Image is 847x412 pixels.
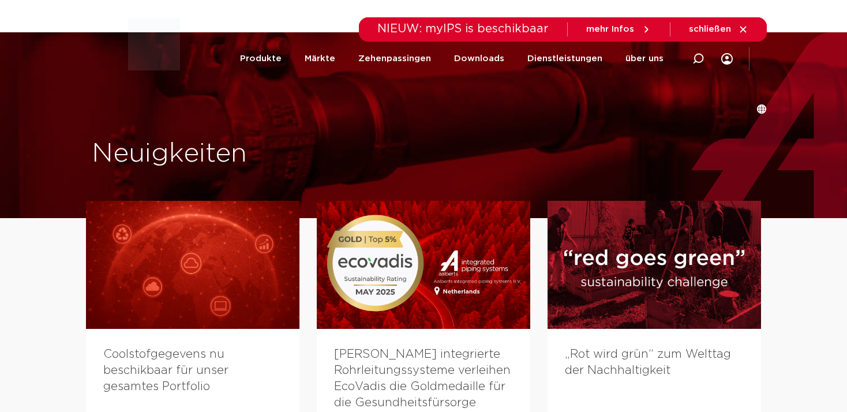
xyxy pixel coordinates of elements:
nav: Speisekarte [240,36,664,81]
font: Dienstleistungen [527,54,602,63]
font: Neuigkeiten [92,140,247,167]
font: Märkte [305,54,335,63]
font: Zehenpassingen [358,54,431,63]
font: Produkte [240,54,282,63]
div: mein IPS [721,46,733,72]
font: über uns [625,54,664,63]
a: Zehenpassingen [358,36,431,81]
a: Downloads [454,36,504,81]
a: über uns [625,36,664,81]
a: Märkte [305,36,335,81]
font: Downloads [454,54,504,63]
a: Produkte [240,36,282,81]
a: Dienstleistungen [527,36,602,81]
